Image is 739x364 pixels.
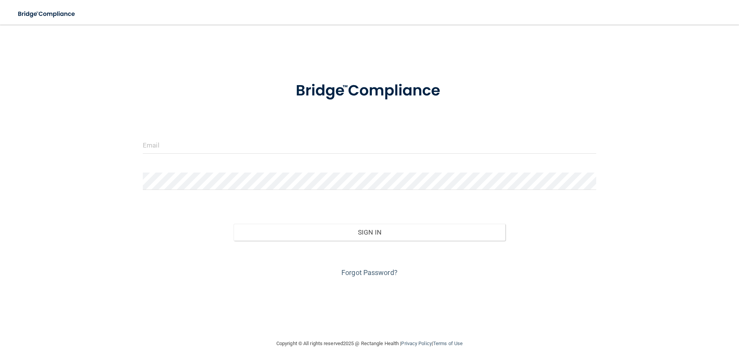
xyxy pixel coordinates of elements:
[143,136,596,154] input: Email
[229,331,510,356] div: Copyright © All rights reserved 2025 @ Rectangle Health | |
[280,71,459,111] img: bridge_compliance_login_screen.278c3ca4.svg
[401,341,431,346] a: Privacy Policy
[433,341,463,346] a: Terms of Use
[234,224,506,241] button: Sign In
[12,6,82,22] img: bridge_compliance_login_screen.278c3ca4.svg
[341,268,398,277] a: Forgot Password?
